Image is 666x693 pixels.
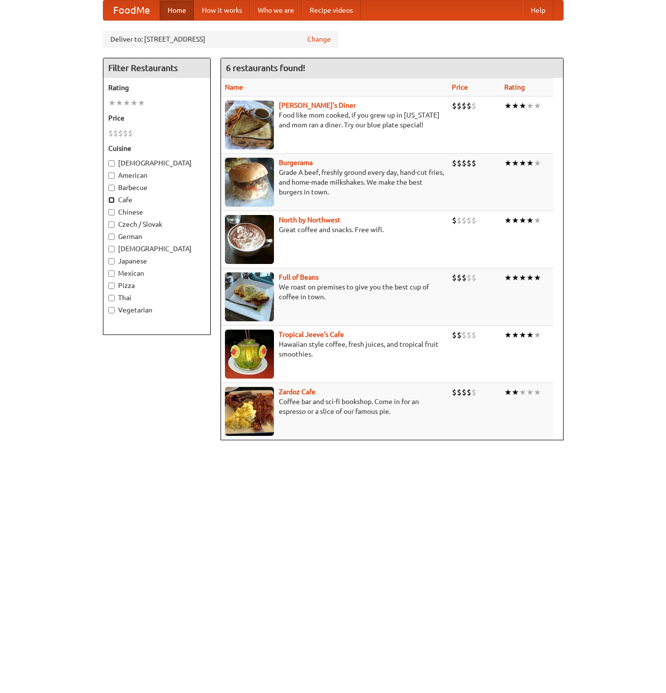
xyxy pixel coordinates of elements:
[307,34,331,44] a: Change
[462,330,467,340] li: $
[526,158,534,168] li: ★
[504,100,512,111] li: ★
[467,272,471,283] li: $
[462,100,467,111] li: $
[457,158,462,168] li: $
[130,97,138,108] li: ★
[512,272,519,283] li: ★
[279,388,316,396] b: Zardoz Cafe
[534,387,541,398] li: ★
[116,97,123,108] li: ★
[108,158,205,168] label: [DEMOGRAPHIC_DATA]
[225,215,274,264] img: north.jpg
[471,215,476,226] li: $
[457,215,462,226] li: $
[504,83,525,91] a: Rating
[512,330,519,340] li: ★
[467,387,471,398] li: $
[108,234,115,240] input: German
[279,273,319,281] a: Full of Beans
[504,387,512,398] li: ★
[108,258,115,264] input: Japanese
[457,387,462,398] li: $
[108,160,115,167] input: [DEMOGRAPHIC_DATA]
[108,183,205,192] label: Barbecue
[471,272,476,283] li: $
[123,128,128,139] li: $
[250,0,302,20] a: Who we are
[279,101,356,109] a: [PERSON_NAME]'s Diner
[138,97,145,108] li: ★
[108,97,116,108] li: ★
[523,0,553,20] a: Help
[108,207,205,217] label: Chinese
[108,221,115,228] input: Czech / Slovak
[457,272,462,283] li: $
[452,387,457,398] li: $
[108,172,115,179] input: American
[225,83,243,91] a: Name
[194,0,250,20] a: How it works
[108,232,205,241] label: German
[108,305,205,315] label: Vegetarian
[526,330,534,340] li: ★
[504,272,512,283] li: ★
[504,215,512,226] li: ★
[108,256,205,266] label: Japanese
[108,307,115,313] input: Vegetarian
[471,330,476,340] li: $
[452,100,457,111] li: $
[512,387,519,398] li: ★
[108,244,205,254] label: [DEMOGRAPHIC_DATA]
[108,270,115,277] input: Mexican
[108,281,205,290] label: Pizza
[452,215,457,226] li: $
[108,128,113,139] li: $
[108,197,115,203] input: Cafe
[519,387,526,398] li: ★
[225,397,444,416] p: Coffee bar and sci-fi bookshop. Come in for an espresso or a slice of our famous pie.
[225,330,274,379] img: jeeves.jpg
[103,58,210,78] h4: Filter Restaurants
[519,330,526,340] li: ★
[108,293,205,303] label: Thai
[519,100,526,111] li: ★
[534,215,541,226] li: ★
[225,339,444,359] p: Hawaiian style coffee, fresh juices, and tropical fruit smoothies.
[225,272,274,321] img: beans.jpg
[225,225,444,235] p: Great coffee and snacks. Free wifi.
[279,159,313,167] a: Burgerama
[118,128,123,139] li: $
[103,30,338,48] div: Deliver to: [STREET_ADDRESS]
[462,158,467,168] li: $
[471,100,476,111] li: $
[512,215,519,226] li: ★
[108,170,205,180] label: American
[108,246,115,252] input: [DEMOGRAPHIC_DATA]
[225,167,444,197] p: Grade A beef, freshly ground every day, hand-cut fries, and home-made milkshakes. We make the bes...
[457,100,462,111] li: $
[452,83,468,91] a: Price
[123,97,130,108] li: ★
[471,387,476,398] li: $
[462,272,467,283] li: $
[519,215,526,226] li: ★
[519,158,526,168] li: ★
[108,185,115,191] input: Barbecue
[103,0,160,20] a: FoodMe
[108,268,205,278] label: Mexican
[467,215,471,226] li: $
[467,158,471,168] li: $
[225,100,274,149] img: sallys.jpg
[160,0,194,20] a: Home
[279,331,344,338] b: Tropical Jeeve's Cafe
[452,330,457,340] li: $
[534,100,541,111] li: ★
[512,158,519,168] li: ★
[519,272,526,283] li: ★
[225,158,274,207] img: burgerama.jpg
[534,158,541,168] li: ★
[108,143,205,153] h5: Cuisine
[534,330,541,340] li: ★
